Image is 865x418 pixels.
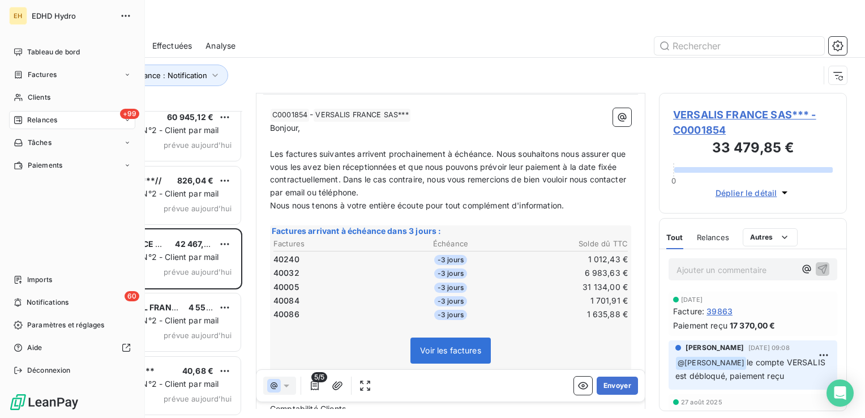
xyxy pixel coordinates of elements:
td: 1 701,91 € [511,295,628,307]
span: [DATE] [681,296,703,303]
td: 1 012,43 € [511,253,628,266]
span: C0001854 [271,109,309,122]
span: 40032 [273,267,299,279]
span: EDHD Hydro [32,11,113,20]
button: Déplier le détail [712,186,794,199]
span: Plan de relance N°2 - Client par mail [81,315,219,325]
span: prévue aujourd’hui [164,204,232,213]
span: -3 jours [434,310,467,320]
span: 39863 [706,305,733,317]
span: 42 467,85 € [175,239,222,249]
span: Relances [27,115,57,125]
th: Échéance [392,238,509,250]
span: 5/5 [311,372,327,382]
span: Factures [28,70,57,80]
span: 40005 [273,281,299,293]
span: Analyse [205,40,235,52]
span: Aide [27,343,42,353]
th: Factures [273,238,391,250]
span: [DATE] 09:08 [748,344,790,351]
span: @ [PERSON_NAME] [676,357,746,370]
span: Niveau de relance : Notification [97,71,207,80]
span: VERSALIS FRANCE SAS*** - C0001854 [673,107,833,138]
span: [PERSON_NAME] [686,343,744,353]
span: Imports [27,275,52,285]
span: 4 554,59 € [189,302,232,312]
span: prévue aujourd’hui [164,140,232,150]
td: 6 983,63 € [511,267,628,279]
span: le compte VERSALIS est débloqué, paiement reçu [675,357,828,381]
img: Logo LeanPay [9,393,79,411]
span: prévue aujourd’hui [164,267,232,276]
span: 27 août 2025 [681,399,722,406]
span: prévue aujourd’hui [164,394,232,403]
span: Nous nous tenons à votre entière écoute pour tout complément d'information. [270,201,564,210]
span: Bonjour, [270,123,300,133]
button: Envoyer [597,377,638,395]
span: -3 jours [434,268,467,279]
span: Relances [697,233,729,242]
span: Tâches [28,138,52,148]
span: 0 [671,176,676,185]
th: Solde dû TTC [511,238,628,250]
span: Plan de relance N°2 - Client par mail [81,252,219,262]
td: 1 635,88 € [511,308,628,321]
span: Paramètres et réglages [27,320,104,330]
span: VERSALIS FRANCE SAS*** [314,109,410,122]
span: prévue aujourd’hui [164,331,232,340]
span: Clients [28,92,50,103]
span: -3 jours [434,296,467,306]
span: Factures arrivant à échéance dans 3 jours : [272,226,441,236]
span: Déconnexion [27,365,71,376]
div: Open Intercom Messenger [827,379,854,407]
span: -3 jours [434,255,467,265]
span: -3 jours [434,283,467,293]
span: 40,68 € [182,366,213,376]
span: Tout [666,233,683,242]
span: 40086 [273,309,299,320]
span: 826,04 € [177,176,213,185]
span: Effectuées [152,40,192,52]
button: Niveau de relance : Notification [80,65,228,86]
span: 17 370,00 € [730,319,776,331]
input: Rechercher [654,37,824,55]
span: Tableau de bord [27,47,80,57]
span: Plan de relance N°2 - Client par mail [81,125,219,135]
span: - [310,109,313,119]
span: ARCELORMITTAL FRANCE - Site de Mardyck [80,302,253,312]
span: 60 945,12 € [167,112,213,122]
span: Déplier le détail [716,187,777,199]
span: Paiements [28,160,62,170]
span: Comptabilité Clients [270,404,346,413]
span: 40084 [273,295,299,306]
div: EH [9,7,27,25]
div: grid [54,111,242,418]
button: Autres [743,228,798,246]
span: Facture : [673,305,704,317]
span: Voir les factures [410,338,491,364]
span: Plan de relance N°2 - Client par mail [81,189,219,198]
span: Les factures suivantes arrivent prochainement à échéance. Nous souhaitons nous assurer que vous l... [270,149,628,198]
span: +99 [120,109,139,119]
span: Plan de relance N°2 - Client par mail [81,379,219,389]
h3: 33 479,85 € [673,138,833,160]
span: Notifications [27,297,68,308]
a: Aide [9,339,135,357]
span: 40240 [273,254,299,265]
span: Paiement reçu [673,319,727,331]
td: 31 134,00 € [511,281,628,293]
span: 60 [125,291,139,301]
